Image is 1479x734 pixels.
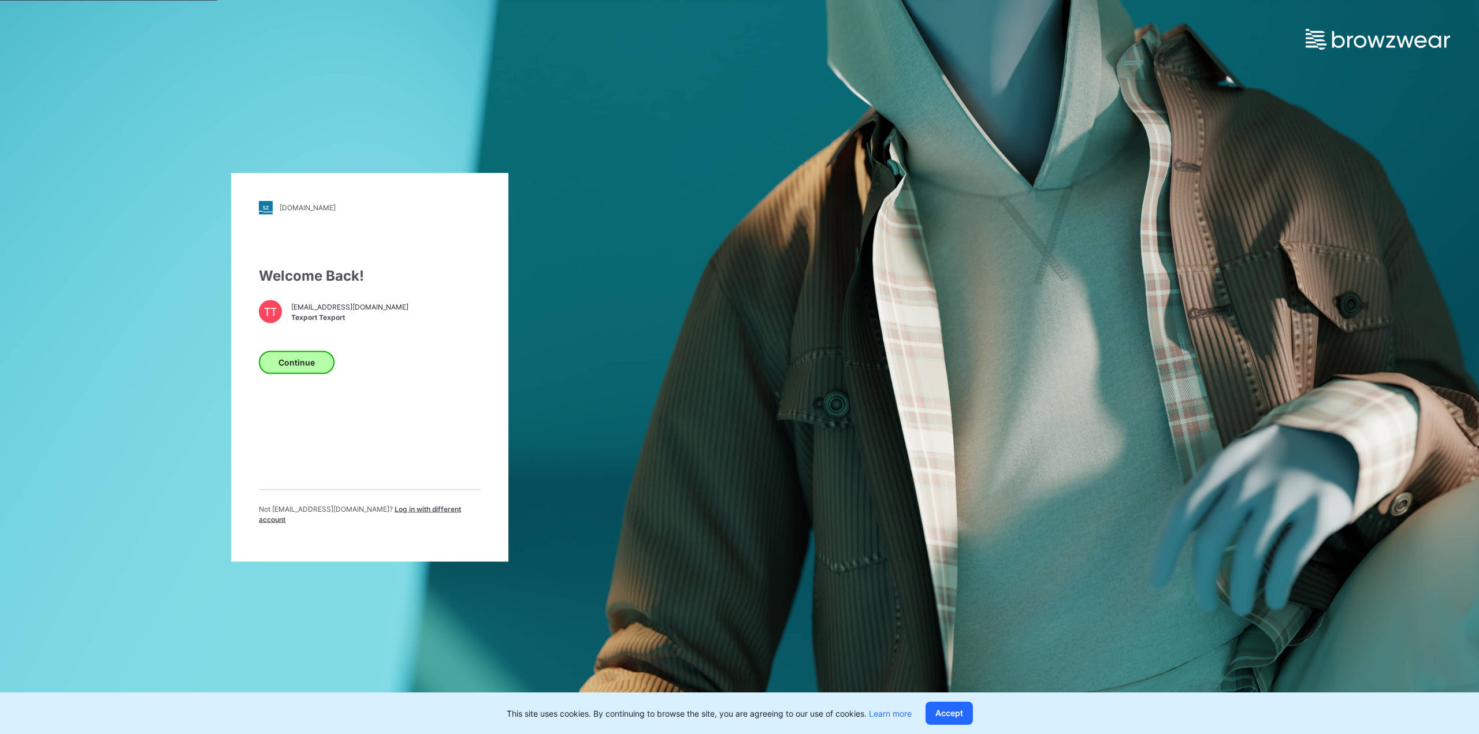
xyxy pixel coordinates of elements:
p: Not [EMAIL_ADDRESS][DOMAIN_NAME] ? [259,504,481,524]
div: Welcome Back! [259,265,481,286]
img: stylezone-logo.562084cfcfab977791bfbf7441f1a819.svg [259,200,273,214]
button: Accept [926,702,973,725]
span: Texport Texport [291,312,408,323]
div: TT [259,300,282,323]
button: Continue [259,351,335,374]
a: Learn more [869,709,912,718]
p: This site uses cookies. By continuing to browse the site, you are agreeing to our use of cookies. [507,707,912,720]
a: [DOMAIN_NAME] [259,200,481,214]
div: [DOMAIN_NAME] [280,203,336,212]
img: browzwear-logo.e42bd6dac1945053ebaf764b6aa21510.svg [1306,29,1450,50]
span: [EMAIL_ADDRESS][DOMAIN_NAME] [291,302,408,312]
